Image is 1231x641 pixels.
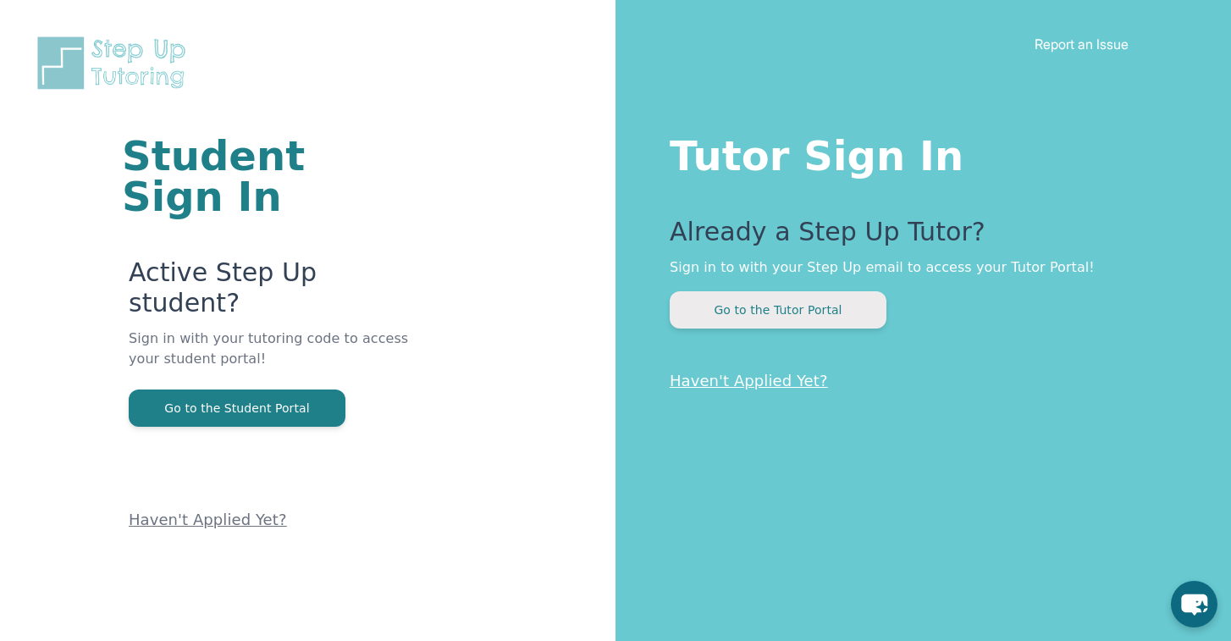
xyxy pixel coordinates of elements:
a: Haven't Applied Yet? [129,511,287,528]
img: Step Up Tutoring horizontal logo [34,34,196,92]
button: Go to the Student Portal [129,390,345,427]
p: Active Step Up student? [129,257,412,329]
h1: Student Sign In [122,135,412,217]
a: Haven't Applied Yet? [670,372,828,390]
p: Sign in to with your Step Up email to access your Tutor Portal! [670,257,1163,278]
button: Go to the Tutor Portal [670,291,886,329]
button: chat-button [1171,581,1217,627]
a: Go to the Student Portal [129,400,345,416]
p: Sign in with your tutoring code to access your student portal! [129,329,412,390]
a: Go to the Tutor Portal [670,301,886,318]
a: Report an Issue [1035,36,1129,52]
p: Already a Step Up Tutor? [670,217,1163,257]
h1: Tutor Sign In [670,129,1163,176]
